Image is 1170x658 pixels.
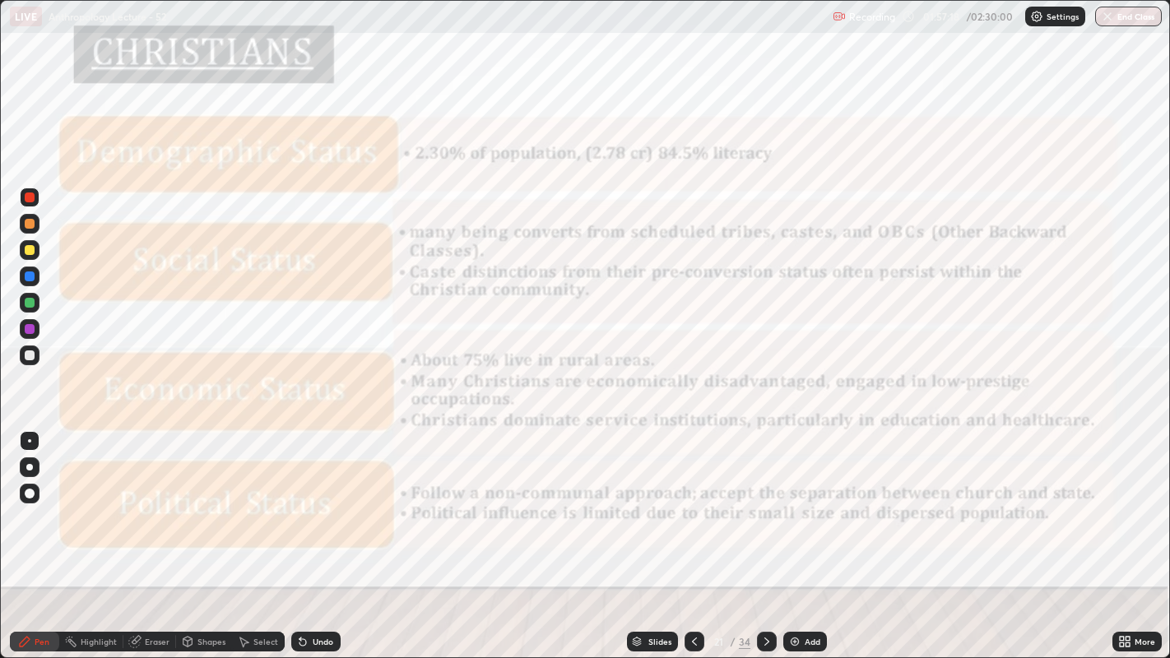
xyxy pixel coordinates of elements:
[1047,12,1079,21] p: Settings
[731,637,736,646] div: /
[81,637,117,646] div: Highlight
[35,637,49,646] div: Pen
[648,637,671,646] div: Slides
[15,10,37,23] p: LIVE
[1101,10,1114,23] img: end-class-cross
[145,637,169,646] div: Eraser
[253,637,278,646] div: Select
[805,637,820,646] div: Add
[1135,637,1155,646] div: More
[849,11,895,23] p: Recording
[711,637,727,646] div: 21
[739,634,750,649] div: 34
[49,10,166,23] p: Anthropology Lecture - 52
[313,637,333,646] div: Undo
[788,635,801,648] img: add-slide-button
[1095,7,1162,26] button: End Class
[197,637,225,646] div: Shapes
[1030,10,1043,23] img: class-settings-icons
[833,10,846,23] img: recording.375f2c34.svg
